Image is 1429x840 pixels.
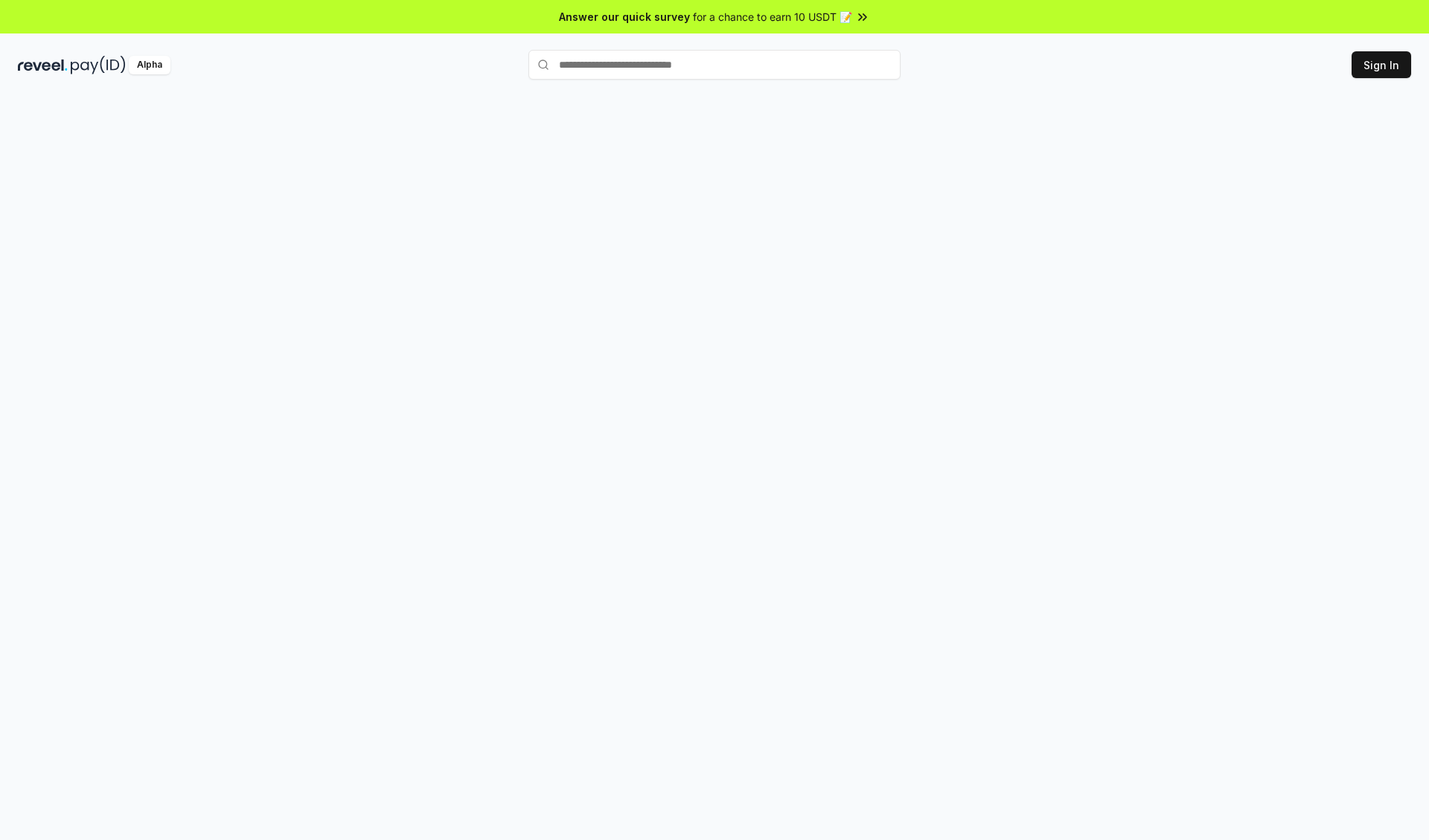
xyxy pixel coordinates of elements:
img: pay_id [71,56,126,74]
div: Alpha [129,56,170,74]
span: Answer our quick survey [559,9,690,25]
img: reveel_dark [18,56,68,74]
span: for a chance to earn 10 USDT 📝 [693,9,852,25]
button: Sign In [1352,51,1411,78]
